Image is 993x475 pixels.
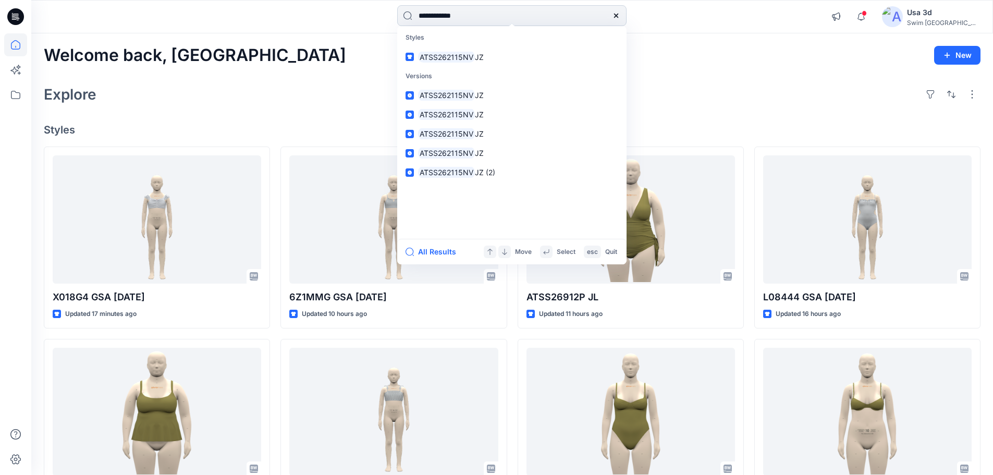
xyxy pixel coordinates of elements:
[399,143,624,163] a: ATSS262115NVJZ
[526,155,735,284] a: ATSS26912P JL
[587,247,598,258] p: esc
[418,128,475,140] mark: ATSS262115NV
[418,108,475,120] mark: ATSS262115NV
[399,86,624,105] a: ATSS262115NVJZ
[934,46,980,65] button: New
[399,28,624,47] p: Styles
[475,129,484,138] span: JZ
[475,91,484,100] span: JZ
[418,51,475,63] mark: ATSS262115NV
[605,247,617,258] p: Quit
[557,247,575,258] p: Select
[289,290,498,305] p: 6Z1MMG GSA [DATE]
[44,124,980,136] h4: Styles
[763,290,972,305] p: L08444 GSA [DATE]
[475,53,484,62] span: JZ
[418,166,475,178] mark: ATSS262115NV
[539,309,603,320] p: Updated 11 hours ago
[44,46,346,65] h2: Welcome back, [GEOGRAPHIC_DATA]
[44,86,96,103] h2: Explore
[53,290,261,305] p: X018G4 GSA [DATE]
[418,89,475,101] mark: ATSS262115NV
[475,149,484,157] span: JZ
[399,47,624,67] a: ATSS262115NVJZ
[399,105,624,124] a: ATSS262115NVJZ
[65,309,137,320] p: Updated 17 minutes ago
[907,19,980,27] div: Swim [GEOGRAPHIC_DATA]
[776,309,841,320] p: Updated 16 hours ago
[399,163,624,182] a: ATSS262115NVJZ (2)
[289,155,498,284] a: 6Z1MMG GSA 2025.6.17
[526,290,735,305] p: ATSS26912P JL
[399,124,624,143] a: ATSS262115NVJZ
[515,247,532,258] p: Move
[907,6,980,19] div: Usa 3d
[475,168,495,177] span: JZ (2)
[475,110,484,119] span: JZ
[763,155,972,284] a: L08444 GSA 2025.6.20
[399,67,624,86] p: Versions
[418,147,475,159] mark: ATSS262115NV
[302,309,367,320] p: Updated 10 hours ago
[53,155,261,284] a: X018G4 GSA 2025.9.2
[882,6,903,27] img: avatar
[406,246,463,258] button: All Results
